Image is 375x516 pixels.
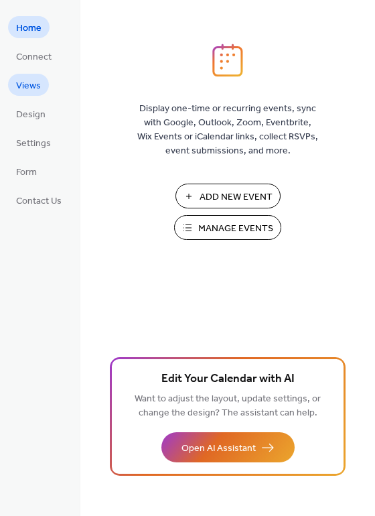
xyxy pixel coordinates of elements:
span: Home [16,21,42,36]
a: Connect [8,45,60,67]
button: Manage Events [174,215,281,240]
img: logo_icon.svg [212,44,243,77]
a: Design [8,103,54,125]
span: Views [16,79,41,93]
span: Open AI Assistant [181,442,256,456]
a: Views [8,74,49,96]
button: Add New Event [175,184,281,208]
span: Settings [16,137,51,151]
span: Display one-time or recurring events, sync with Google, Outlook, Zoom, Eventbrite, Wix Events or ... [137,102,318,158]
button: Open AI Assistant [161,432,295,462]
a: Form [8,160,45,182]
span: Add New Event [200,190,273,204]
span: Manage Events [198,222,273,236]
span: Want to adjust the layout, update settings, or change the design? The assistant can help. [135,390,321,422]
span: Contact Us [16,194,62,208]
a: Home [8,16,50,38]
span: Design [16,108,46,122]
a: Contact Us [8,189,70,211]
span: Form [16,166,37,180]
span: Edit Your Calendar with AI [161,370,295,389]
span: Connect [16,50,52,64]
a: Settings [8,131,59,153]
